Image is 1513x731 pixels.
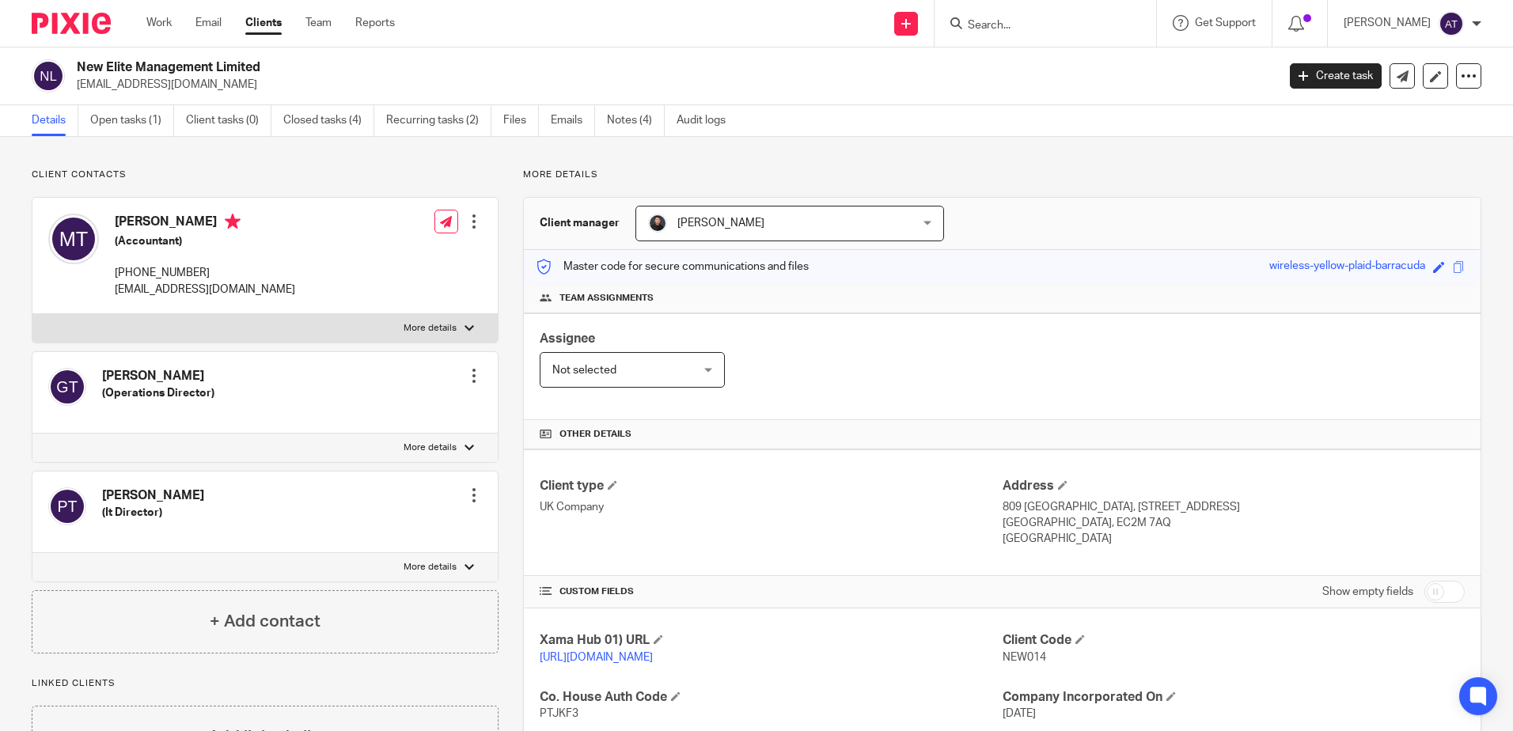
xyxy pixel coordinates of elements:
a: Email [195,15,222,31]
a: Client tasks (0) [186,105,271,136]
a: Open tasks (1) [90,105,174,136]
span: PTJKF3 [540,708,578,719]
a: Reports [355,15,395,31]
p: UK Company [540,499,1002,515]
span: Not selected [552,365,616,376]
img: svg%3E [48,487,86,525]
p: [PHONE_NUMBER] [115,265,295,281]
a: Details [32,105,78,136]
p: More details [404,322,457,335]
a: Work [146,15,172,31]
span: Assignee [540,332,595,345]
label: Show empty fields [1322,584,1413,600]
h4: + Add contact [210,609,320,634]
a: Notes (4) [607,105,665,136]
h4: [PERSON_NAME] [102,487,204,504]
i: Primary [225,214,241,229]
p: [GEOGRAPHIC_DATA] [1003,531,1465,547]
span: Get Support [1195,17,1256,28]
span: [DATE] [1003,708,1036,719]
a: Emails [551,105,595,136]
p: [PERSON_NAME] [1344,15,1431,31]
h4: Xama Hub 01) URL [540,632,1002,649]
a: Create task [1290,63,1382,89]
a: Audit logs [677,105,738,136]
a: Clients [245,15,282,31]
h2: New Elite Management Limited [77,59,1028,76]
img: svg%3E [32,59,65,93]
p: Client contacts [32,169,499,181]
input: Search [966,19,1109,33]
span: Team assignments [559,292,654,305]
div: wireless-yellow-plaid-barracuda [1269,258,1425,276]
p: Master code for secure communications and files [536,259,809,275]
h4: [PERSON_NAME] [102,368,214,384]
h4: Client type [540,478,1002,494]
p: More details [404,561,457,574]
h4: Co. House Auth Code [540,689,1002,706]
span: Other details [559,428,631,441]
span: NEW014 [1003,652,1046,663]
a: Team [305,15,332,31]
p: More details [404,441,457,454]
h5: (Operations Director) [102,385,214,401]
img: svg%3E [48,214,99,264]
h4: Company Incorporated On [1003,689,1465,706]
img: svg%3E [1439,11,1464,36]
p: Linked clients [32,677,499,690]
a: Recurring tasks (2) [386,105,491,136]
p: [EMAIL_ADDRESS][DOMAIN_NAME] [115,282,295,297]
img: Pixie [32,13,111,34]
h3: Client manager [540,215,620,231]
p: [EMAIL_ADDRESS][DOMAIN_NAME] [77,77,1266,93]
p: More details [523,169,1481,181]
a: Files [503,105,539,136]
h4: Client Code [1003,632,1465,649]
p: [GEOGRAPHIC_DATA], EC2M 7AQ [1003,515,1465,531]
h4: CUSTOM FIELDS [540,585,1002,598]
a: Closed tasks (4) [283,105,374,136]
img: svg%3E [48,368,86,406]
img: My%20Photo.jpg [648,214,667,233]
h5: (It Director) [102,505,204,521]
h5: (Accountant) [115,233,295,249]
a: [URL][DOMAIN_NAME] [540,652,653,663]
h4: Address [1003,478,1465,494]
span: [PERSON_NAME] [677,218,764,229]
p: 809 [GEOGRAPHIC_DATA], [STREET_ADDRESS] [1003,499,1465,515]
h4: [PERSON_NAME] [115,214,295,233]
